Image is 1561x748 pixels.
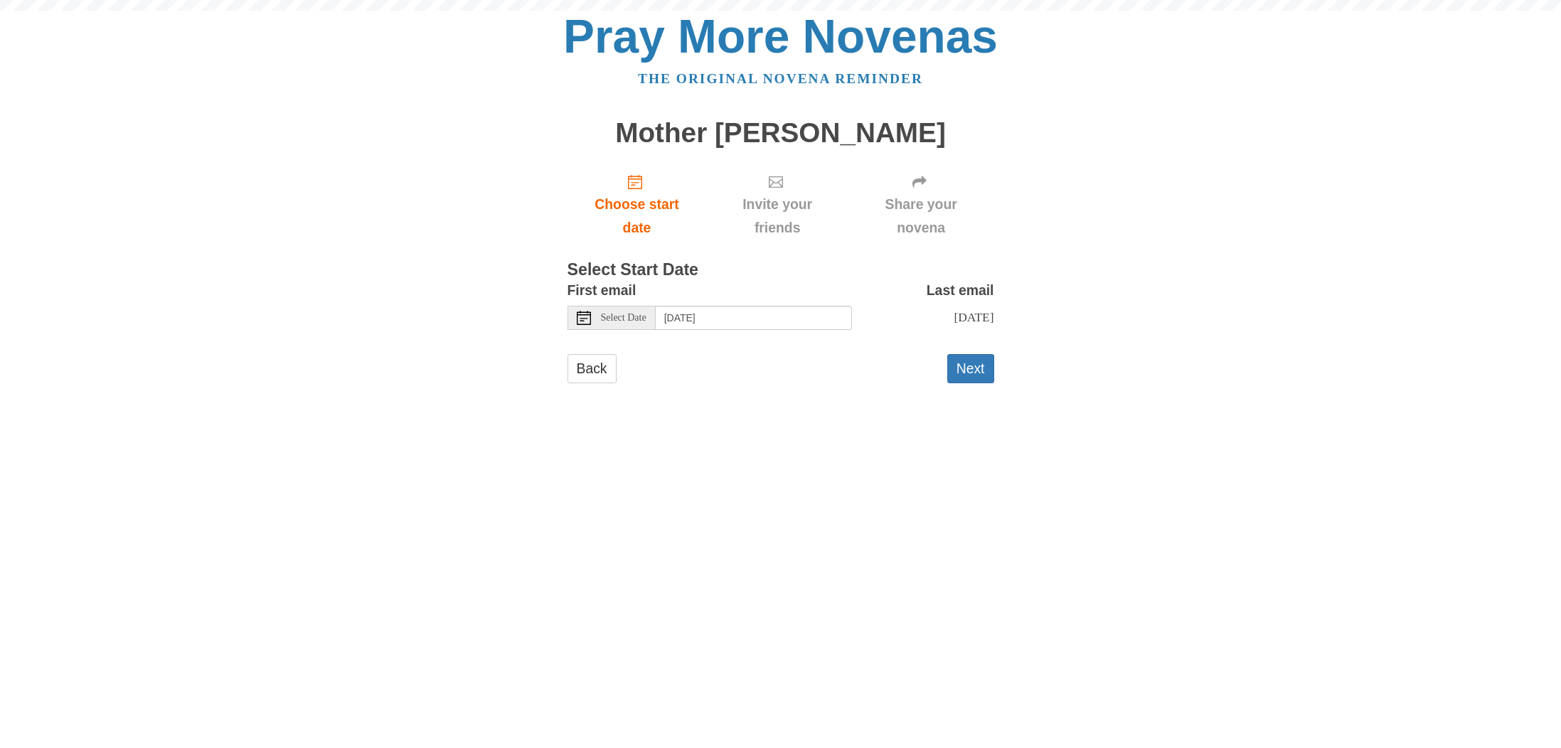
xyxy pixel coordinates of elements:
[568,162,707,247] a: Choose start date
[706,162,848,247] div: Click "Next" to confirm your start date first.
[582,193,693,240] span: Choose start date
[848,162,994,247] div: Click "Next" to confirm your start date first.
[563,10,998,63] a: Pray More Novenas
[568,261,994,279] h3: Select Start Date
[568,354,617,383] a: Back
[568,118,994,149] h1: Mother [PERSON_NAME]
[638,71,923,86] a: The original novena reminder
[720,193,833,240] span: Invite your friends
[568,279,636,302] label: First email
[601,313,646,323] span: Select Date
[954,310,993,324] span: [DATE]
[947,354,994,383] button: Next
[863,193,980,240] span: Share your novena
[927,279,994,302] label: Last email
